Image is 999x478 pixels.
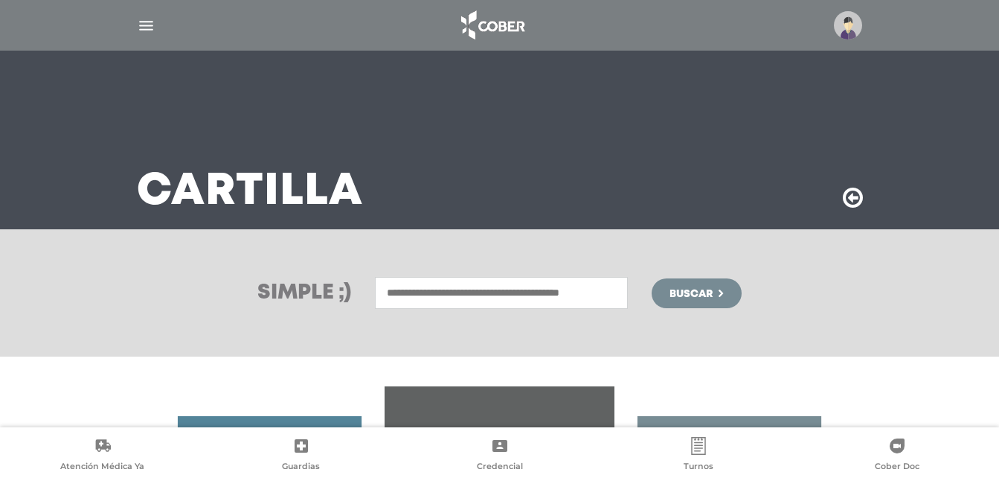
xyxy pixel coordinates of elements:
[137,173,363,211] h3: Cartilla
[257,283,351,304] h3: Simple ;)
[599,437,797,475] a: Turnos
[400,437,599,475] a: Credencial
[477,461,523,474] span: Credencial
[453,7,531,43] img: logo_cober_home-white.png
[875,461,919,474] span: Cober Doc
[652,278,741,308] button: Buscar
[60,461,144,474] span: Atención Médica Ya
[137,16,155,35] img: Cober_menu-lines-white.svg
[3,437,202,475] a: Atención Médica Ya
[684,461,713,474] span: Turnos
[669,289,713,299] span: Buscar
[202,437,400,475] a: Guardias
[834,11,862,39] img: profile-placeholder.svg
[797,437,996,475] a: Cober Doc
[282,461,320,474] span: Guardias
